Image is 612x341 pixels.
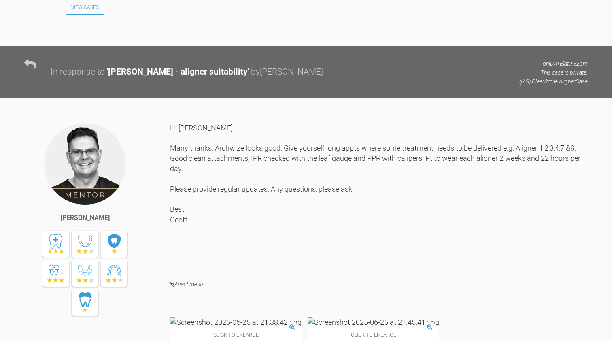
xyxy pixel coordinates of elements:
a: View Cases [66,1,104,15]
div: ' [PERSON_NAME] - aligner suitability ' [107,65,249,79]
img: Screenshot 2025-06-25 at 21.45.41.png [308,317,439,327]
h4: Attachments [170,279,588,290]
p: on [DATE] at 9:52pm [519,59,588,68]
img: Geoff Stone [44,123,126,205]
div: Hi [PERSON_NAME] Many thanks. Archwize looks good. Give yourself long appts where some treatment ... [170,123,588,268]
img: Screenshot 2025-06-25 at 21.38.42.png [170,317,302,327]
div: In response to [51,65,105,79]
div: [PERSON_NAME] [61,213,110,223]
div: by [PERSON_NAME] [251,65,323,79]
p: (IAS) ClearSmile Aligner Case [519,77,588,86]
p: This case is private. [519,68,588,77]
